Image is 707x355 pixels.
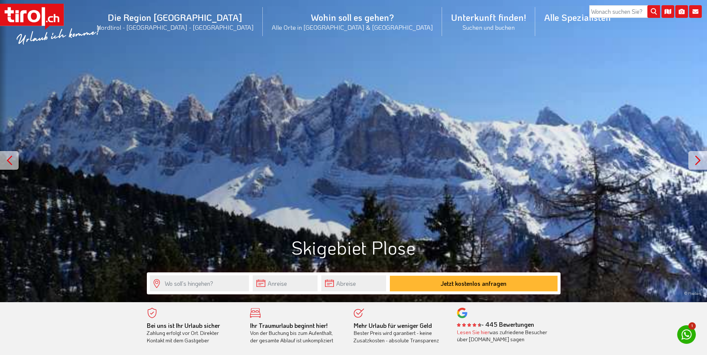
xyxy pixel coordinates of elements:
[354,322,432,329] b: Mehr Urlaub für weniger Geld
[97,23,254,31] small: Nordtirol - [GEOGRAPHIC_DATA] - [GEOGRAPHIC_DATA]
[147,322,239,344] div: Zahlung erfolgt vor Ort. Direkter Kontakt mit dem Gastgeber
[689,5,702,18] i: Kontakt
[263,3,442,39] a: Wohin soll es gehen?Alle Orte in [GEOGRAPHIC_DATA] & [GEOGRAPHIC_DATA]
[677,325,696,344] a: 1
[250,322,328,329] b: Ihr Traumurlaub beginnt hier!
[675,5,688,18] i: Fotogalerie
[442,3,535,39] a: Unterkunft finden!Suchen und buchen
[535,3,620,31] a: Alle Spezialisten
[390,276,558,291] button: Jetzt kostenlos anfragen
[253,275,318,291] input: Anreise
[147,322,220,329] b: Bei uns ist Ihr Urlaub sicher
[451,23,526,31] small: Suchen und buchen
[150,275,249,291] input: Wo soll's hingehen?
[589,5,660,18] input: Wonach suchen Sie?
[688,322,696,330] span: 1
[354,322,446,344] div: Bester Preis wird garantiert - keine Zusatzkosten - absolute Transparenz
[321,275,386,291] input: Abreise
[662,5,674,18] i: Karte öffnen
[147,237,561,258] h1: Skigebiet Plose
[250,322,343,344] div: Von der Buchung bis zum Aufenthalt, der gesamte Ablauf ist unkompliziert
[272,23,433,31] small: Alle Orte in [GEOGRAPHIC_DATA] & [GEOGRAPHIC_DATA]
[88,3,263,39] a: Die Region [GEOGRAPHIC_DATA]Nordtirol - [GEOGRAPHIC_DATA] - [GEOGRAPHIC_DATA]
[457,329,549,343] div: was zufriedene Besucher über [DOMAIN_NAME] sagen
[457,320,534,328] b: - 445 Bewertungen
[457,329,489,336] a: Lesen Sie hier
